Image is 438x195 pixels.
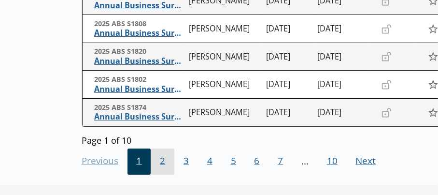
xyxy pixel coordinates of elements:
[313,99,370,127] td: [DATE]
[94,28,184,38] span: Annual Business Survey
[94,103,184,112] span: 2025 ABS S1874
[127,149,151,175] button: 1
[94,84,184,94] span: Annual Business Survey
[318,149,347,175] button: 10
[185,71,262,99] td: [PERSON_NAME]
[262,43,313,71] td: [DATE]
[185,99,262,127] td: [PERSON_NAME]
[292,149,318,175] li: ...
[313,15,370,43] td: [DATE]
[151,149,174,175] button: 2
[262,99,313,127] td: [DATE]
[94,56,184,66] span: Annual Business Survey
[347,149,385,175] button: Next
[94,47,184,56] span: 2025 ABS S1820
[313,43,370,71] td: [DATE]
[185,15,262,43] td: [PERSON_NAME]
[222,149,245,175] button: 5
[94,0,184,11] span: Annual Business Survey
[94,75,184,84] span: 2025 ABS S1802
[262,71,313,99] td: [DATE]
[245,149,269,175] button: 6
[262,15,313,43] td: [DATE]
[185,43,262,71] td: [PERSON_NAME]
[268,149,292,175] button: 7
[313,71,370,99] td: [DATE]
[174,149,198,175] button: 3
[94,19,184,29] span: 2025 ABS S1808
[198,149,222,175] button: 4
[94,112,184,122] span: Annual Business Survey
